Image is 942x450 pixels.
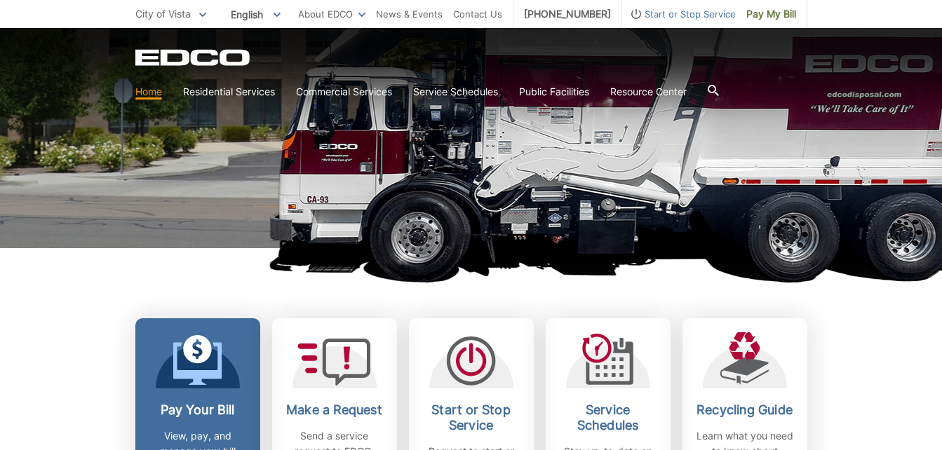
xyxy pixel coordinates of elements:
span: City of Vista [135,8,191,20]
a: Commercial Services [296,84,392,100]
a: Residential Services [183,84,275,100]
a: News & Events [376,6,443,22]
a: Home [135,84,162,100]
h2: Recycling Guide [693,402,797,418]
h2: Service Schedules [556,402,660,433]
a: Public Facilities [519,84,589,100]
a: About EDCO [298,6,365,22]
span: Pay My Bill [746,6,796,22]
h2: Make a Request [283,402,386,418]
h2: Start or Stop Service [419,402,523,433]
a: EDCD logo. Return to the homepage. [135,49,252,66]
span: English [220,3,291,26]
a: Contact Us [453,6,502,22]
h2: Pay Your Bill [146,402,250,418]
a: Resource Center [610,84,687,100]
a: Service Schedules [413,84,498,100]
